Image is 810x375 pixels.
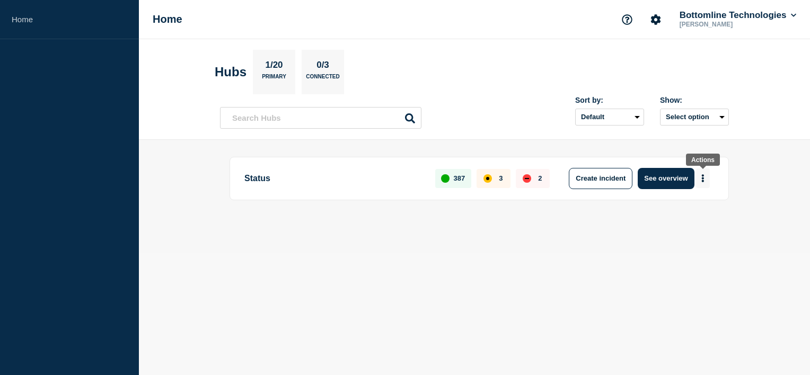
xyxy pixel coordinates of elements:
[153,13,182,25] h1: Home
[575,109,644,126] select: Sort by
[483,174,492,183] div: affected
[616,8,638,31] button: Support
[244,168,423,189] p: Status
[696,168,710,188] button: More actions
[215,65,246,79] h2: Hubs
[261,60,287,74] p: 1/20
[677,10,798,21] button: Bottomline Technologies
[638,168,694,189] button: See overview
[313,60,333,74] p: 0/3
[441,174,450,183] div: up
[220,107,421,129] input: Search Hubs
[660,109,729,126] button: Select option
[645,8,667,31] button: Account settings
[569,168,632,189] button: Create incident
[523,174,531,183] div: down
[660,96,729,104] div: Show:
[499,174,503,182] p: 3
[306,74,339,85] p: Connected
[538,174,542,182] p: 2
[575,96,644,104] div: Sort by:
[691,156,715,164] div: Actions
[454,174,465,182] p: 387
[677,21,788,28] p: [PERSON_NAME]
[262,74,286,85] p: Primary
